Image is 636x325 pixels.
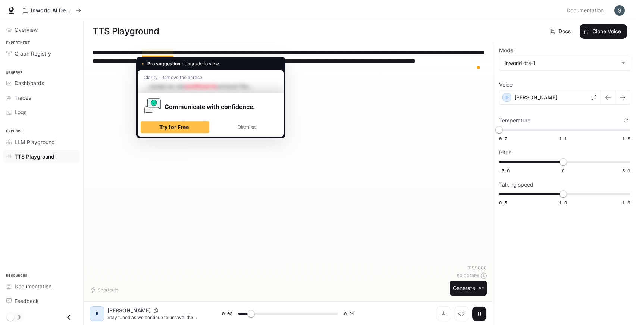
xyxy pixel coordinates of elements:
p: Pitch [499,150,511,155]
span: 0:02 [222,310,232,318]
button: Clone Voice [580,24,627,39]
span: Documentation [15,282,51,290]
span: 1.5 [622,135,630,142]
button: Copy Voice ID [151,308,161,313]
img: User avatar [614,5,625,16]
p: $ 0.001595 [457,272,479,279]
button: Close drawer [60,310,77,325]
span: Dashboards [15,79,44,87]
p: ⌘⏎ [478,286,484,290]
a: LLM Playground [3,135,80,149]
button: Shortcuts [90,284,121,296]
span: -5.0 [499,168,510,174]
span: 1.5 [622,200,630,206]
p: Talking speed [499,182,533,187]
span: Logs [15,108,26,116]
p: Temperature [499,118,530,123]
a: Feedback [3,294,80,307]
button: User avatar [612,3,627,18]
button: Download audio [436,306,451,321]
h1: TTS Playground [93,24,159,39]
span: 1.0 [559,200,567,206]
p: Model [499,48,514,53]
a: Logs [3,106,80,119]
span: Dark mode toggle [7,313,14,321]
div: R [91,308,103,320]
div: inworld-tts-1 [499,56,630,70]
span: 0.5 [499,200,507,206]
p: [PERSON_NAME] [107,307,151,314]
span: Traces [15,94,31,101]
button: Reset to default [622,116,630,125]
a: Docs [549,24,574,39]
span: 5.0 [622,168,630,174]
a: Traces [3,91,80,104]
span: TTS Playground [15,153,54,160]
button: All workspaces [19,3,84,18]
span: 0.7 [499,135,507,142]
p: [PERSON_NAME] [514,94,557,101]
button: Generate⌘⏎ [450,281,487,296]
a: Dashboards [3,76,80,90]
textarea: To enrich screen reader interactions, please activate Accessibility in Grammarly extension settings [93,48,484,74]
div: inworld-tts-1 [505,59,618,67]
span: Overview [15,26,38,34]
p: 319 / 1000 [467,265,487,271]
a: Documentation [564,3,609,18]
span: 1.1 [559,135,567,142]
a: TTS Playground [3,150,80,163]
span: Feedback [15,297,39,305]
p: Inworld AI Demos [31,7,73,14]
a: Overview [3,23,80,36]
button: Inspect [454,306,469,321]
p: Voice [499,82,513,87]
a: Graph Registry [3,47,80,60]
span: Documentation [567,6,604,15]
span: Graph Registry [15,50,51,57]
span: 0:21 [344,310,354,318]
a: Documentation [3,280,80,293]
p: Stay tuned as we continue to unravel the intricacies of [PERSON_NAME]'s epic journey. In the next... [107,314,204,321]
span: LLM Playground [15,138,55,146]
span: 0 [562,168,564,174]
